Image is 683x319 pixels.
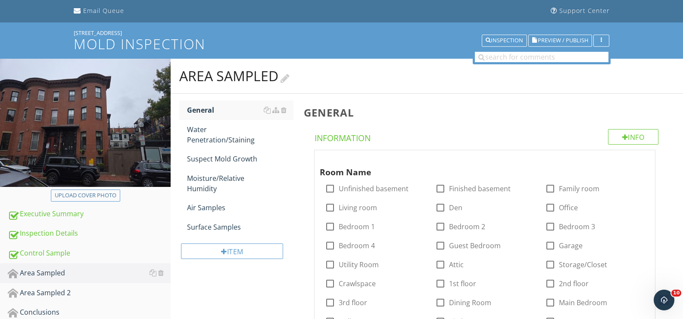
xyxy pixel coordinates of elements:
[449,203,462,212] label: Den
[475,52,608,62] input: search for comments
[654,290,674,310] iframe: Intercom live chat
[339,298,367,307] label: 3rd floor
[528,36,592,44] a: Preview / Publish
[449,222,485,231] label: Bedroom 2
[608,129,659,145] div: Info
[8,287,171,299] div: Area Sampled 2
[486,38,523,44] div: Inspection
[482,35,527,47] button: Inspection
[482,36,527,44] a: Inspection
[315,129,658,144] h4: Information
[70,3,128,19] a: Email Queue
[83,6,124,15] div: Email Queue
[339,260,379,269] label: Utility Room
[187,173,293,194] div: Moisture/Relative Humidity
[449,241,501,250] label: Guest Bedroom
[8,268,171,279] div: Area Sampled
[559,241,583,250] label: Garage
[187,202,293,213] div: Air Samples
[8,228,171,239] div: Inspection Details
[339,203,377,212] label: Living room
[528,35,592,47] button: Preview / Publish
[55,191,116,200] div: Upload cover photo
[559,222,595,231] label: Bedroom 3
[304,107,669,118] h3: General
[339,222,375,231] label: Bedroom 1
[339,184,409,193] label: Unfinished basement
[74,36,609,51] h1: Mold Inspection
[449,260,464,269] label: Attic
[8,208,171,220] div: Executive Summary
[339,241,375,250] label: Bedroom 4
[187,105,293,115] div: General
[547,3,613,19] a: Support Center
[74,29,609,36] div: [STREET_ADDRESS]
[538,38,588,44] span: Preview / Publish
[8,248,171,259] div: Control Sample
[559,184,599,193] label: Family room
[8,307,171,318] div: Conclusions
[559,279,589,288] label: 2nd floor
[449,184,511,193] label: Finished basement
[187,222,293,232] div: Surface Samples
[449,298,491,307] label: Dining Room
[187,124,293,145] div: Water Penetration/Staining
[671,290,681,297] span: 10
[179,67,290,85] div: Area Sampled
[51,190,120,202] button: Upload cover photo
[181,243,283,259] div: Item
[559,203,578,212] label: Office
[320,154,633,179] div: Room Name
[559,260,607,269] label: Storage/Closet
[559,6,610,15] div: Support Center
[449,279,476,288] label: 1st floor
[187,154,293,164] div: Suspect Mold Growth
[339,279,376,288] label: Crawlspace
[559,298,607,307] label: Main Bedroom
